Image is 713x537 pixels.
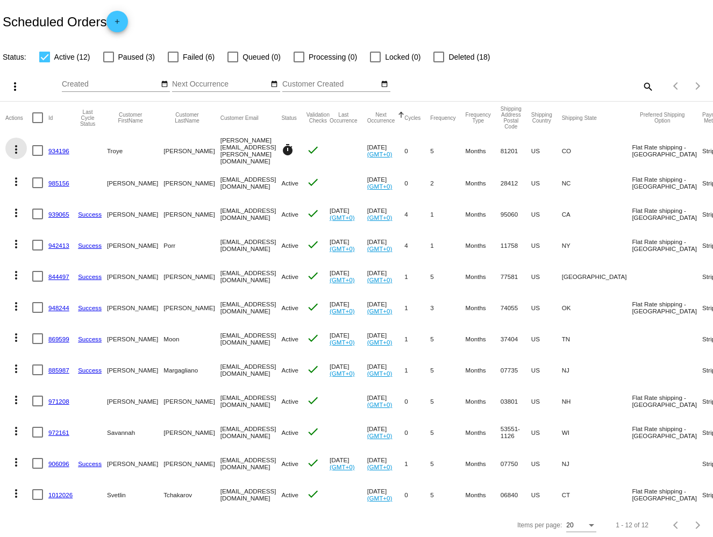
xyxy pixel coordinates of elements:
[531,134,562,167] mat-cell: US
[367,183,393,190] a: (GMT+0)
[562,354,632,385] mat-cell: NJ
[78,367,102,374] a: Success
[163,112,210,124] button: Change sorting for CustomerLastName
[367,276,393,283] a: (GMT+0)
[281,335,298,342] span: Active
[466,230,501,261] mat-cell: Months
[10,269,23,282] mat-icon: more_vert
[531,354,562,385] mat-cell: US
[404,323,430,354] mat-cell: 1
[163,323,220,354] mat-cell: Moon
[306,300,319,313] mat-icon: check
[306,207,319,220] mat-icon: check
[111,18,124,31] mat-icon: add
[367,307,393,314] a: (GMT+0)
[281,304,298,311] span: Active
[107,261,163,292] mat-cell: [PERSON_NAME]
[220,448,282,479] mat-cell: [EMAIL_ADDRESS][DOMAIN_NAME]
[367,112,395,124] button: Change sorting for NextOccurrenceUtc
[78,460,102,467] a: Success
[306,238,319,251] mat-icon: check
[281,114,296,121] button: Change sorting for Status
[107,134,163,167] mat-cell: Troye
[281,460,298,467] span: Active
[172,80,269,89] input: Next Occurrence
[404,479,430,510] mat-cell: 0
[330,245,355,252] a: (GMT+0)
[281,398,298,405] span: Active
[531,261,562,292] mat-cell: US
[330,112,358,124] button: Change sorting for LastOccurrenceUtc
[118,51,155,63] span: Paused (3)
[562,134,632,167] mat-cell: CO
[367,448,405,479] mat-cell: [DATE]
[163,198,220,230] mat-cell: [PERSON_NAME]
[107,448,163,479] mat-cell: [PERSON_NAME]
[163,448,220,479] mat-cell: [PERSON_NAME]
[501,417,531,448] mat-cell: 53551-1126
[632,167,702,198] mat-cell: Flat Rate shipping - [GEOGRAPHIC_DATA]
[566,521,573,529] span: 20
[430,385,465,417] mat-cell: 5
[163,479,220,510] mat-cell: Tchakarov
[107,385,163,417] mat-cell: [PERSON_NAME]
[282,80,379,89] input: Customer Created
[48,242,69,249] a: 942413
[632,134,702,167] mat-cell: Flat Rate shipping - [GEOGRAPHIC_DATA]
[501,106,522,130] button: Change sorting for ShippingPostcode
[562,261,632,292] mat-cell: [GEOGRAPHIC_DATA]
[48,460,69,467] a: 906096
[48,211,69,218] a: 939065
[163,230,220,261] mat-cell: Porr
[220,114,259,121] button: Change sorting for CustomerEmail
[367,495,393,502] a: (GMT+0)
[281,273,298,280] span: Active
[466,112,491,124] button: Change sorting for FrequencyType
[430,417,465,448] mat-cell: 5
[330,198,367,230] mat-cell: [DATE]
[10,456,23,469] mat-icon: more_vert
[632,417,702,448] mat-cell: Flat Rate shipping - [GEOGRAPHIC_DATA]
[404,417,430,448] mat-cell: 0
[10,393,23,406] mat-icon: more_vert
[531,167,562,198] mat-cell: US
[62,80,159,89] input: Created
[404,448,430,479] mat-cell: 1
[430,261,465,292] mat-cell: 5
[404,114,420,121] button: Change sorting for Cycles
[367,401,393,408] a: (GMT+0)
[466,448,501,479] mat-cell: Months
[501,448,531,479] mat-cell: 07750
[367,261,405,292] mat-cell: [DATE]
[107,112,154,124] button: Change sorting for CustomerFirstName
[306,144,319,156] mat-icon: check
[10,331,23,344] mat-icon: more_vert
[10,238,23,250] mat-icon: more_vert
[632,479,702,510] mat-cell: Flat Rate shipping - [GEOGRAPHIC_DATA]
[466,134,501,167] mat-cell: Months
[220,261,282,292] mat-cell: [EMAIL_ADDRESS][DOMAIN_NAME]
[466,261,501,292] mat-cell: Months
[616,521,648,529] div: 1 - 12 of 12
[501,385,531,417] mat-cell: 03801
[107,292,163,323] mat-cell: [PERSON_NAME]
[466,167,501,198] mat-cell: Months
[281,367,298,374] span: Active
[531,385,562,417] mat-cell: US
[330,230,367,261] mat-cell: [DATE]
[501,292,531,323] mat-cell: 74055
[78,109,97,127] button: Change sorting for LastProcessingCycleId
[448,51,490,63] span: Deleted (18)
[367,432,393,439] a: (GMT+0)
[163,354,220,385] mat-cell: Margagliano
[367,245,393,252] a: (GMT+0)
[220,385,282,417] mat-cell: [EMAIL_ADDRESS][DOMAIN_NAME]
[466,354,501,385] mat-cell: Months
[306,488,319,500] mat-icon: check
[78,273,102,280] a: Success
[220,198,282,230] mat-cell: [EMAIL_ADDRESS][DOMAIN_NAME]
[309,51,357,63] span: Processing (0)
[270,80,278,89] mat-icon: date_range
[281,491,298,498] span: Active
[632,230,702,261] mat-cell: Flat Rate shipping - [GEOGRAPHIC_DATA]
